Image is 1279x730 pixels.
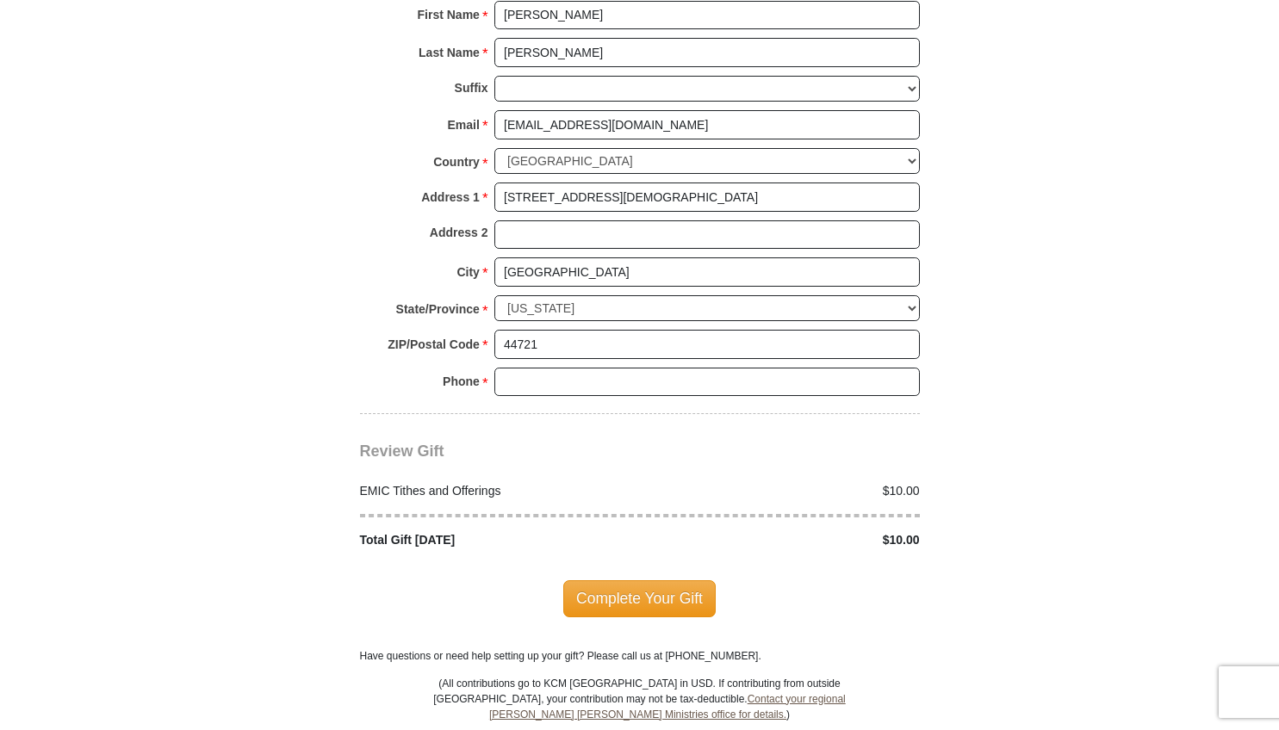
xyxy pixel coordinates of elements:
strong: Country [433,150,480,174]
strong: Address 1 [421,185,480,209]
span: Review Gift [360,442,444,460]
strong: City [456,260,479,284]
div: EMIC Tithes and Offerings [351,482,640,500]
div: $10.00 [640,531,929,549]
span: Complete Your Gift [563,580,716,616]
strong: Email [448,113,480,137]
a: Contact your regional [PERSON_NAME] [PERSON_NAME] Ministries office for details. [489,693,846,721]
strong: First Name [418,3,480,27]
strong: Last Name [419,40,480,65]
strong: State/Province [396,297,480,321]
strong: Address 2 [430,220,488,244]
div: Total Gift [DATE] [351,531,640,549]
strong: Phone [443,369,480,393]
strong: ZIP/Postal Code [388,332,480,356]
div: $10.00 [640,482,929,500]
p: Have questions or need help setting up your gift? Please call us at [PHONE_NUMBER]. [360,648,920,664]
strong: Suffix [455,76,488,100]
